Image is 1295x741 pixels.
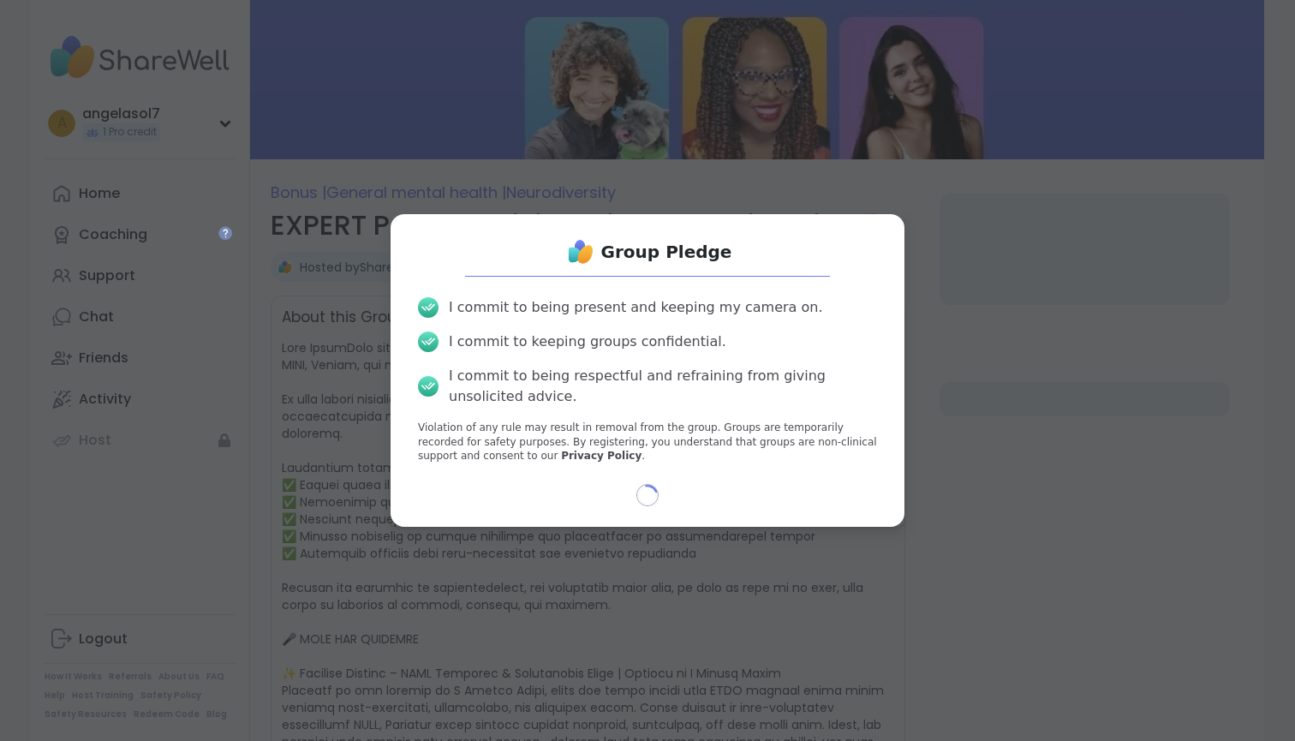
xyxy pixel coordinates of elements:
img: ShareWell Logo [564,235,598,269]
a: Privacy Policy [561,450,642,462]
h1: Group Pledge [601,240,732,264]
iframe: Spotlight [218,226,232,240]
div: I commit to being respectful and refraining from giving unsolicited advice. [449,366,877,407]
div: I commit to being present and keeping my camera on. [449,297,822,318]
div: I commit to keeping groups confidential. [449,332,726,352]
p: Violation of any rule may result in removal from the group. Groups are temporarily recorded for s... [418,421,877,463]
